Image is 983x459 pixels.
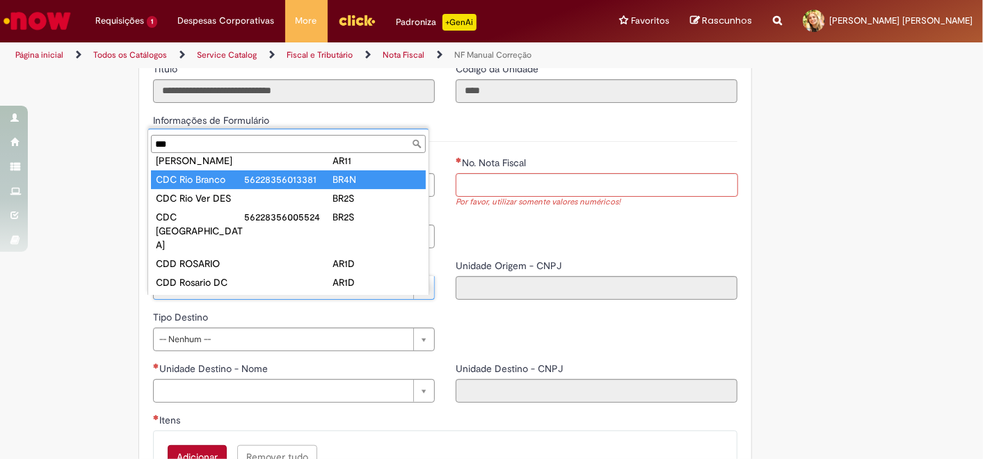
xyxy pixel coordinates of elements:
[156,257,244,271] div: CDD ROSARIO
[333,154,421,168] div: AR11
[333,294,421,308] div: AR1Y
[333,257,421,271] div: AR1D
[156,154,244,168] div: [PERSON_NAME]
[148,156,429,295] ul: Unidade Origem - Nome
[333,191,421,205] div: BR2S
[244,172,333,186] div: 56228356013381
[333,172,421,186] div: BR4N
[333,275,421,289] div: AR1D
[156,191,244,205] div: CDC Rio Ver DES
[244,210,333,224] div: 56228356005524
[333,210,421,224] div: BR2S
[156,172,244,186] div: CDC Rio Branco
[156,294,244,336] div: CDD [PERSON_NAME] DC
[156,210,244,252] div: CDC [GEOGRAPHIC_DATA]
[156,275,244,289] div: CDD Rosario DC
